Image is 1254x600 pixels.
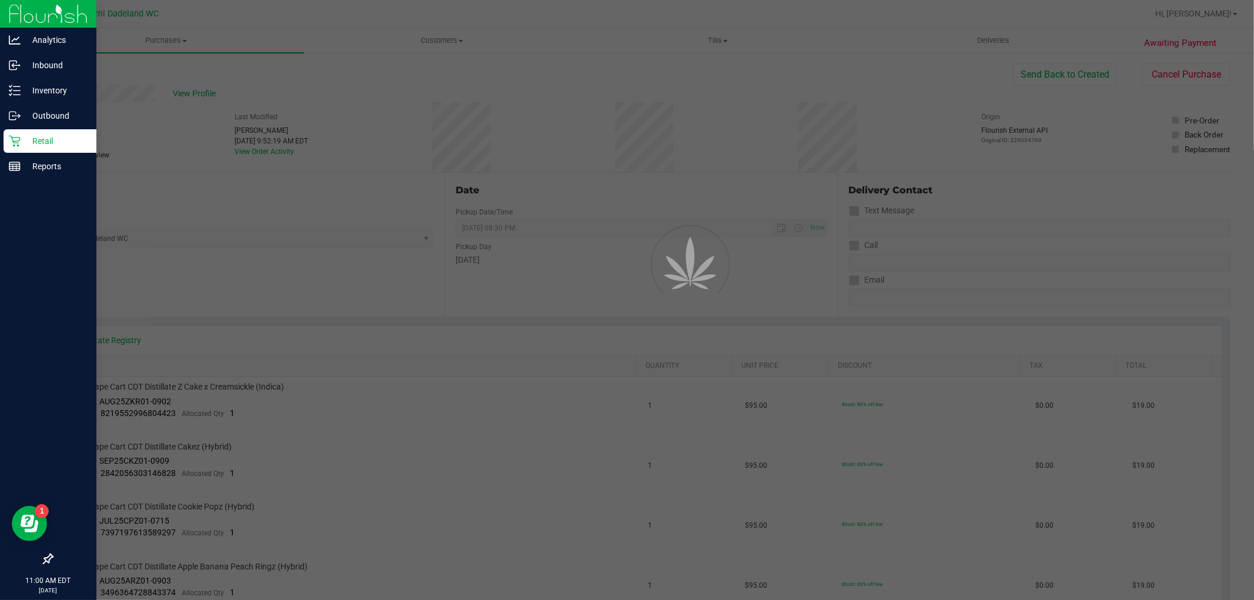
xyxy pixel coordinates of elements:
inline-svg: Retail [9,135,21,147]
inline-svg: Inventory [9,85,21,96]
p: Retail [21,134,91,148]
p: [DATE] [5,586,91,595]
p: Analytics [21,33,91,47]
inline-svg: Analytics [9,34,21,46]
p: Reports [21,159,91,173]
p: 11:00 AM EDT [5,575,91,586]
p: Inbound [21,58,91,72]
inline-svg: Outbound [9,110,21,122]
inline-svg: Reports [9,160,21,172]
p: Outbound [21,109,91,123]
p: Inventory [21,83,91,98]
iframe: Resource center unread badge [35,504,49,518]
inline-svg: Inbound [9,59,21,71]
iframe: Resource center [12,506,47,541]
